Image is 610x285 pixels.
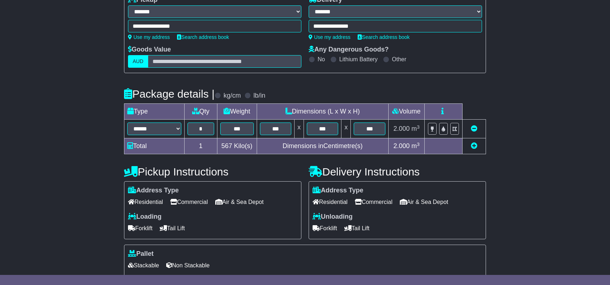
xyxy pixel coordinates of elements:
[313,213,353,221] label: Unloading
[344,223,370,234] span: Tail Lift
[128,46,171,54] label: Goods Value
[313,196,348,208] span: Residential
[257,104,388,120] td: Dimensions (L x W x H)
[393,125,410,132] span: 2.000
[160,223,185,234] span: Tail Lift
[309,34,350,40] a: Use my address
[128,250,154,258] label: Pallet
[124,104,185,120] td: Type
[253,92,265,100] label: lb/in
[170,196,208,208] span: Commercial
[388,104,424,120] td: Volume
[318,56,325,63] label: No
[128,196,163,208] span: Residential
[215,196,264,208] span: Air & Sea Depot
[313,223,337,234] span: Forklift
[417,124,420,130] sup: 3
[400,196,448,208] span: Air & Sea Depot
[309,46,389,54] label: Any Dangerous Goods?
[217,104,257,120] td: Weight
[313,187,363,195] label: Address Type
[355,196,392,208] span: Commercial
[128,260,159,271] span: Stackable
[185,138,217,154] td: 1
[124,166,301,178] h4: Pickup Instructions
[339,56,378,63] label: Lithium Battery
[128,187,179,195] label: Address Type
[309,166,486,178] h4: Delivery Instructions
[417,142,420,147] sup: 3
[221,142,232,150] span: 567
[411,125,420,132] span: m
[217,138,257,154] td: Kilo(s)
[392,56,406,63] label: Other
[185,104,217,120] td: Qty
[128,213,162,221] label: Loading
[471,125,477,132] a: Remove this item
[358,34,410,40] a: Search address book
[124,138,185,154] td: Total
[166,260,209,271] span: Non Stackable
[128,223,152,234] span: Forklift
[128,55,148,68] label: AUD
[224,92,241,100] label: kg/cm
[411,142,420,150] span: m
[257,138,388,154] td: Dimensions in Centimetre(s)
[128,34,170,40] a: Use my address
[471,142,477,150] a: Add new item
[393,142,410,150] span: 2.000
[341,120,351,138] td: x
[177,34,229,40] a: Search address book
[124,88,215,100] h4: Package details |
[295,120,304,138] td: x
